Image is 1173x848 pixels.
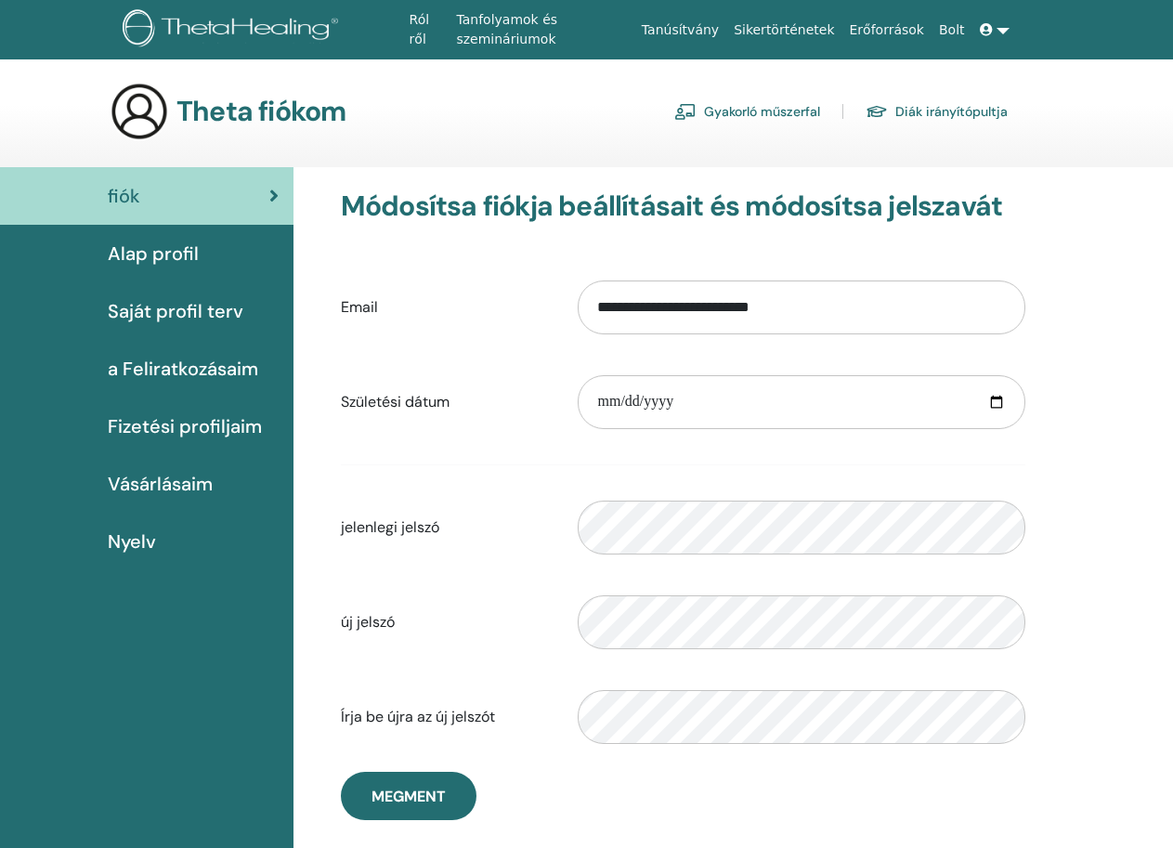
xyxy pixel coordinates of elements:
[108,412,262,440] span: Fizetési profiljaim
[108,528,156,555] span: Nyelv
[108,182,140,210] span: fiók
[123,9,345,51] img: logo.png
[932,13,972,47] a: Bolt
[327,605,565,640] label: új jelszó
[327,290,565,325] label: Email
[634,13,726,47] a: Tanúsítvány
[327,699,565,735] label: Írja be újra az új jelszót
[674,97,820,126] a: Gyakorló műszerfal
[341,772,476,820] button: Megment
[842,13,932,47] a: Erőforrások
[108,240,199,267] span: Alap profil
[449,3,633,57] a: Tanfolyamok és szemináriumok
[108,355,258,383] span: a Feliratkozásaim
[341,189,1025,223] h3: Módosítsa fiókja beállításait és módosítsa jelszavát
[402,3,450,57] a: Ról ről
[108,297,243,325] span: Saját profil terv
[726,13,841,47] a: Sikertörténetek
[110,82,169,141] img: generic-user-icon.jpg
[108,470,213,498] span: Vásárlásaim
[176,95,345,128] h3: Theta fiókom
[327,510,565,545] label: jelenlegi jelszó
[371,787,446,806] span: Megment
[866,97,1008,126] a: Diák irányítópultja
[866,104,888,120] img: graduation-cap.svg
[674,103,697,120] img: chalkboard-teacher.svg
[327,385,565,420] label: Születési dátum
